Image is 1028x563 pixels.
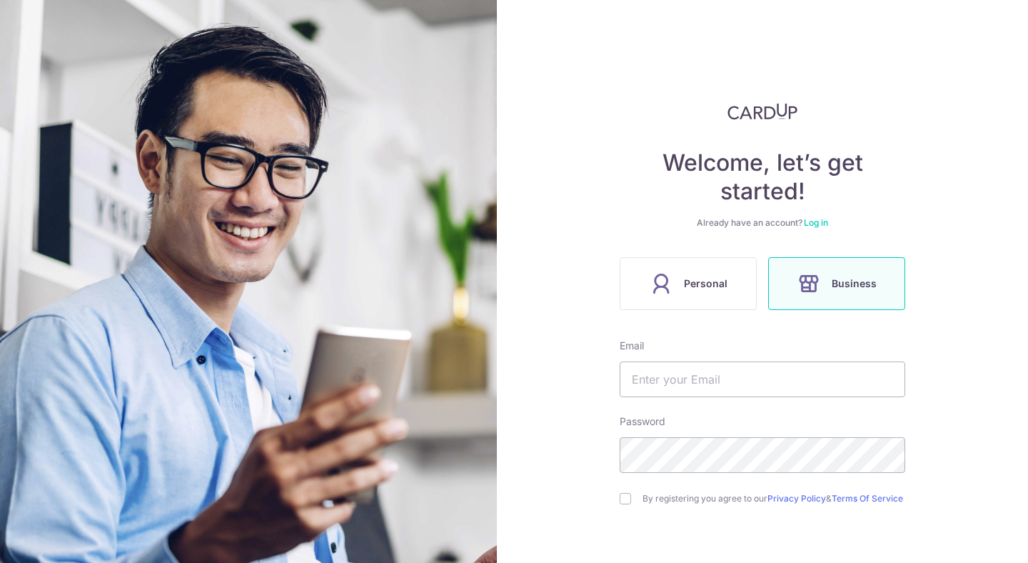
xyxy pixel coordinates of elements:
span: Business [832,275,877,292]
a: Personal [614,257,762,310]
label: By registering you agree to our & [642,493,905,504]
label: Email [620,339,644,353]
h4: Welcome, let’s get started! [620,149,905,206]
a: Privacy Policy [767,493,826,504]
label: Password [620,414,665,429]
a: Business [762,257,911,310]
input: Enter your Email [620,362,905,397]
img: CardUp Logo [727,103,797,120]
span: Personal [684,275,727,292]
a: Log in [804,217,828,228]
a: Terms Of Service [832,493,903,504]
div: Already have an account? [620,217,905,229]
